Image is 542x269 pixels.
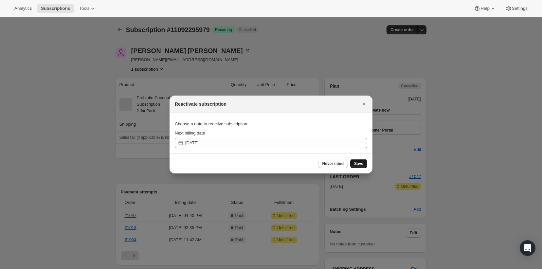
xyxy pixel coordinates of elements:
button: Save [350,159,367,168]
button: Settings [501,4,532,13]
button: Help [470,4,500,13]
span: Never mind [322,161,344,166]
span: Subscriptions [41,6,70,11]
div: Choose a date to reactive subscription [175,118,367,130]
span: Tools [79,6,89,11]
button: Analytics [10,4,36,13]
span: Save [354,161,363,166]
button: Subscriptions [37,4,74,13]
span: Help [480,6,489,11]
span: Analytics [14,6,32,11]
button: Close [359,99,369,109]
button: Never mind [318,159,348,168]
h2: Reactivate subscription [175,101,226,107]
button: Tools [75,4,100,13]
span: Next billing date [175,131,205,135]
div: Open Intercom Messenger [520,240,535,256]
span: Settings [512,6,528,11]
